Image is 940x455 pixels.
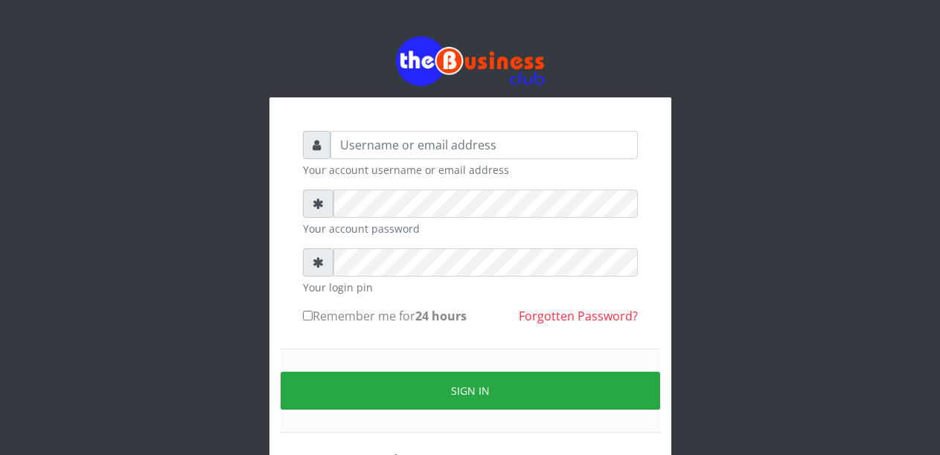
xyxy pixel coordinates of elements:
[303,162,638,178] small: Your account username or email address
[303,307,467,325] label: Remember me for
[519,308,638,324] a: Forgotten Password?
[281,372,660,410] button: Sign in
[303,221,638,236] small: Your account password
[415,308,467,324] b: 24 hours
[303,280,638,295] small: Your login pin
[303,311,313,320] input: Remember me for24 hours
[330,131,638,159] input: Username or email address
